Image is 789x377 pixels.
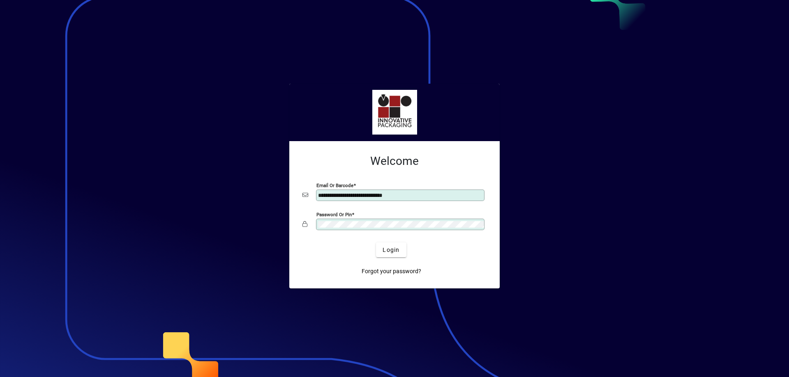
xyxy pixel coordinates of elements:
a: Forgot your password? [358,264,424,279]
button: Login [376,242,406,257]
mat-label: Email or Barcode [316,183,353,188]
h2: Welcome [302,154,487,168]
span: Forgot your password? [362,267,421,276]
mat-label: Password or Pin [316,212,352,217]
span: Login [383,246,399,254]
